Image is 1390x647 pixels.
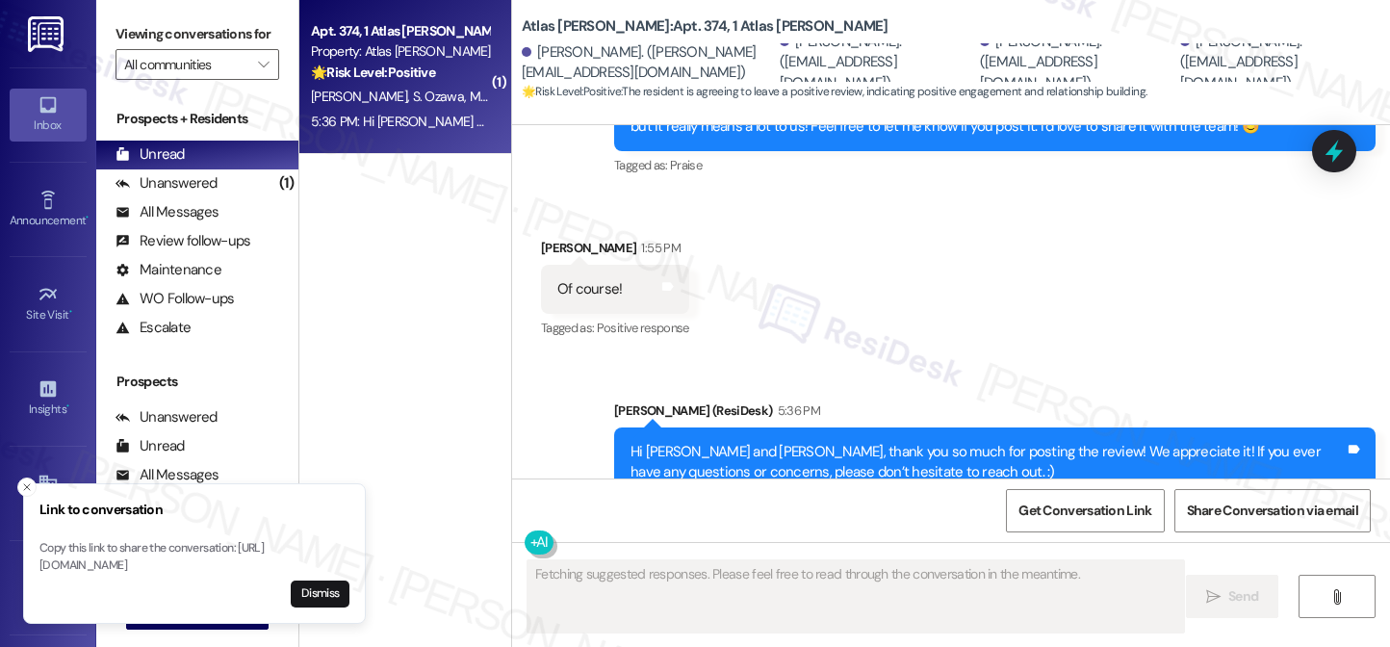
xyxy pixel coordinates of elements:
[116,407,218,427] div: Unanswered
[116,465,219,485] div: All Messages
[116,173,218,194] div: Unanswered
[636,238,680,258] div: 1:55 PM
[28,16,67,52] img: ResiDesk Logo
[597,320,689,336] span: Positive response
[116,231,250,251] div: Review follow-ups
[10,373,87,425] a: Insights •
[773,401,820,421] div: 5:36 PM
[980,32,1175,93] div: [PERSON_NAME]. ([EMAIL_ADDRESS][DOMAIN_NAME])
[522,82,1146,102] span: : The resident is agreeing to leave a positive review, indicating positive engagement and relatio...
[614,401,1376,427] div: [PERSON_NAME] (ResiDesk)
[311,64,435,81] strong: 🌟 Risk Level: Positive
[10,278,87,330] a: Site Visit •
[39,500,349,520] h3: Link to conversation
[116,318,191,338] div: Escalate
[311,113,1383,130] div: 5:36 PM: Hi [PERSON_NAME] and [PERSON_NAME], thank you so much for posting the review! We appreci...
[541,238,689,265] div: [PERSON_NAME]
[522,16,888,37] b: Atlas [PERSON_NAME]: Apt. 374, 1 Atlas [PERSON_NAME]
[1174,489,1371,532] button: Share Conversation via email
[10,562,87,614] a: Leads
[541,314,689,342] div: Tagged as:
[1006,489,1164,532] button: Get Conversation Link
[116,436,185,456] div: Unread
[1018,501,1151,521] span: Get Conversation Link
[412,88,469,105] span: S. Ozawa
[1180,32,1376,93] div: [PERSON_NAME]. ([EMAIL_ADDRESS][DOMAIN_NAME])
[10,89,87,141] a: Inbox
[614,151,1376,179] div: Tagged as:
[631,442,1345,483] div: Hi [PERSON_NAME] and [PERSON_NAME], thank you so much for posting the review! We appreciate it! I...
[39,540,349,574] p: Copy this link to share the conversation: [URL][DOMAIN_NAME]
[1228,586,1258,607] span: Send
[124,49,248,80] input: All communities
[10,467,87,519] a: Buildings
[66,400,69,413] span: •
[311,21,489,41] div: Apt. 374, 1 Atlas [PERSON_NAME]
[311,88,413,105] span: [PERSON_NAME]
[116,19,279,49] label: Viewing conversations for
[291,581,349,608] button: Dismiss
[258,57,269,72] i: 
[528,560,1184,633] textarea: Fetching suggested responses. Please feel free to read through the conversation in the meantime.
[1329,589,1344,605] i: 
[1206,589,1221,605] i: 
[469,88,586,105] span: M. [PERSON_NAME]
[1186,575,1279,618] button: Send
[670,157,702,173] span: Praise
[557,279,623,299] div: Of course!
[522,84,621,99] strong: 🌟 Risk Level: Positive
[1187,501,1358,521] span: Share Conversation via email
[96,109,298,129] div: Prospects + Residents
[96,372,298,392] div: Prospects
[116,289,234,309] div: WO Follow-ups
[17,478,37,497] button: Close toast
[311,41,489,62] div: Property: Atlas [PERSON_NAME]
[274,168,298,198] div: (1)
[116,202,219,222] div: All Messages
[116,144,185,165] div: Unread
[116,260,221,280] div: Maintenance
[522,42,775,84] div: [PERSON_NAME]. ([PERSON_NAME][EMAIL_ADDRESS][DOMAIN_NAME])
[86,211,89,224] span: •
[780,32,975,93] div: [PERSON_NAME]. ([EMAIL_ADDRESS][DOMAIN_NAME])
[69,305,72,319] span: •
